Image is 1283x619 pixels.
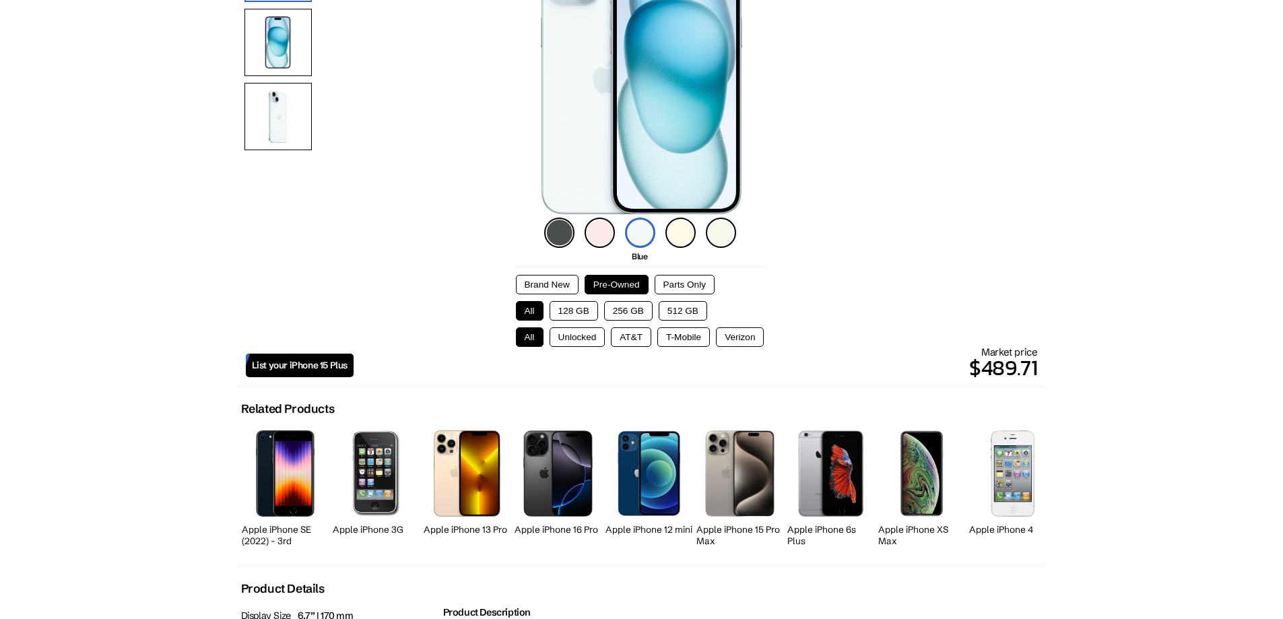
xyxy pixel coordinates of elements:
[900,430,943,516] img: iPhone XS Max
[795,430,867,516] img: iPhone 6s Plus
[246,354,354,377] a: List your iPhone 15 Plus
[515,524,602,535] h2: Apple iPhone 16 Pro
[716,327,764,347] button: Verizon
[354,346,1038,384] div: Market price
[632,251,647,261] span: Blue
[604,301,653,321] button: 256 GB
[544,218,574,248] img: black-icon
[665,218,696,248] img: yellow-icon
[706,218,736,248] img: green-icon
[991,430,1034,516] img: iPhone 4s
[244,9,312,76] img: Front
[515,423,602,550] a: iPhone 16 Pro Apple iPhone 16 Pro
[242,423,329,550] a: iPhone SE 3rd Gen Apple iPhone SE (2022) - 3rd Generation
[252,360,348,371] span: List your iPhone 15 Plus
[657,327,710,347] button: T-Mobile
[516,275,579,294] button: Brand New
[443,606,1043,618] h2: Product Description
[659,301,707,321] button: 512 GB
[523,430,593,516] img: iPhone 16 Pro
[516,301,544,321] button: All
[611,327,651,347] button: AT&T
[424,423,511,550] a: iPhone 13 Pro Apple iPhone 13 Pro
[625,218,655,248] img: blue-icon
[618,430,680,516] img: iPhone 12 mini
[969,423,1057,550] a: iPhone 4s Apple iPhone 4
[333,423,420,550] a: iPhone 3G Apple iPhone 3G
[256,430,315,516] img: iPhone SE 3rd Gen
[244,83,312,150] img: Rear
[605,524,693,535] h2: Apple iPhone 12 mini
[787,524,875,547] h2: Apple iPhone 6s Plus
[605,423,693,550] a: iPhone 12 mini Apple iPhone 12 mini
[696,524,784,547] h2: Apple iPhone 15 Pro Max
[705,430,775,517] img: iPhone 15 Pro Max
[878,524,966,547] h2: Apple iPhone XS Max
[550,301,598,321] button: 128 GB
[241,581,325,596] h2: Product Details
[352,430,400,516] img: iPhone 3G
[878,423,966,550] a: iPhone XS Max Apple iPhone XS Max
[969,524,1057,535] h2: Apple iPhone 4
[242,524,329,558] h2: Apple iPhone SE (2022) - 3rd Generation
[333,524,420,535] h2: Apple iPhone 3G
[585,218,615,248] img: natural-icon
[424,524,511,535] h2: Apple iPhone 13 Pro
[787,423,875,550] a: iPhone 6s Plus Apple iPhone 6s Plus
[550,327,605,347] button: Unlocked
[241,401,335,416] h2: Related Products
[655,275,715,294] button: Parts Only
[434,430,501,516] img: iPhone 13 Pro
[354,352,1038,384] p: $489.71
[696,423,784,550] a: iPhone 15 Pro Max Apple iPhone 15 Pro Max
[516,327,544,347] button: All
[585,275,649,294] button: Pre-Owned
